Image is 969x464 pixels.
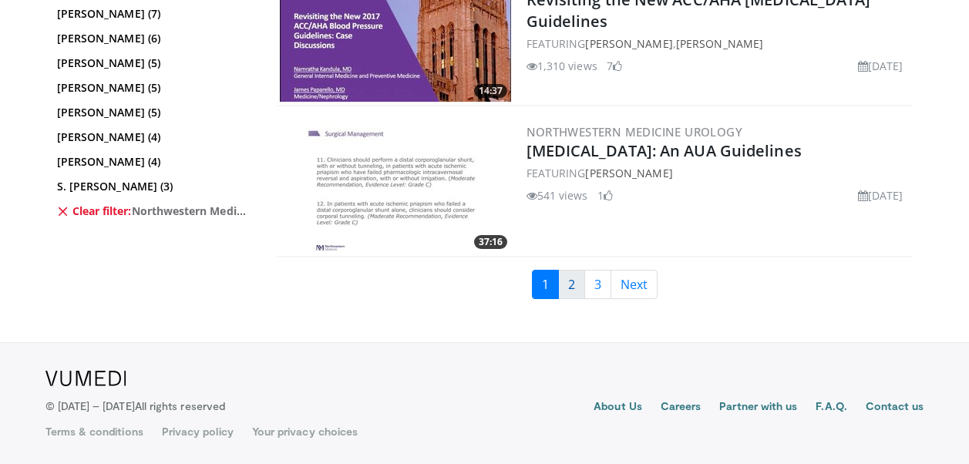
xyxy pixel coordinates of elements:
[57,80,250,96] a: [PERSON_NAME] (5)
[162,424,234,439] a: Privacy policy
[661,398,702,417] a: Careers
[527,35,910,52] div: FEATURING ,
[866,398,924,417] a: Contact us
[584,270,611,299] a: 3
[594,398,642,417] a: About Us
[45,371,126,386] img: VuMedi Logo
[585,166,672,180] a: [PERSON_NAME]
[45,398,226,414] p: © [DATE] – [DATE]
[132,203,250,219] span: Northwestern Medicine
[57,6,250,22] a: [PERSON_NAME] (7)
[57,154,250,170] a: [PERSON_NAME] (4)
[252,424,358,439] a: Your privacy choices
[532,270,559,299] a: 1
[474,235,507,249] span: 37:16
[57,129,250,145] a: [PERSON_NAME] (4)
[607,58,622,74] li: 7
[816,398,846,417] a: F.A.Q.
[676,36,763,51] a: [PERSON_NAME]
[135,399,225,412] span: All rights reserved
[858,58,903,74] li: [DATE]
[57,31,250,46] a: [PERSON_NAME] (6)
[45,424,143,439] a: Terms & conditions
[527,58,597,74] li: 1,310 views
[57,105,250,120] a: [PERSON_NAME] (5)
[57,55,250,71] a: [PERSON_NAME] (5)
[57,203,250,219] a: Clear filter:Northwestern Medicine
[611,270,658,299] a: Next
[585,36,672,51] a: [PERSON_NAME]
[57,179,250,194] a: S. [PERSON_NAME] (3)
[527,140,802,161] a: [MEDICAL_DATA]: An AUA Guidelines
[280,122,511,253] img: e7f69fe3-5c18-4048-bcc4-89892342e083.300x170_q85_crop-smart_upscale.jpg
[527,124,743,140] a: Northwestern Medicine Urology
[280,122,511,253] a: 37:16
[277,270,913,299] nav: Search results pages
[527,165,910,181] div: FEATURING
[558,270,585,299] a: 2
[474,84,507,98] span: 14:37
[719,398,797,417] a: Partner with us
[597,187,613,203] li: 1
[527,187,588,203] li: 541 views
[858,187,903,203] li: [DATE]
